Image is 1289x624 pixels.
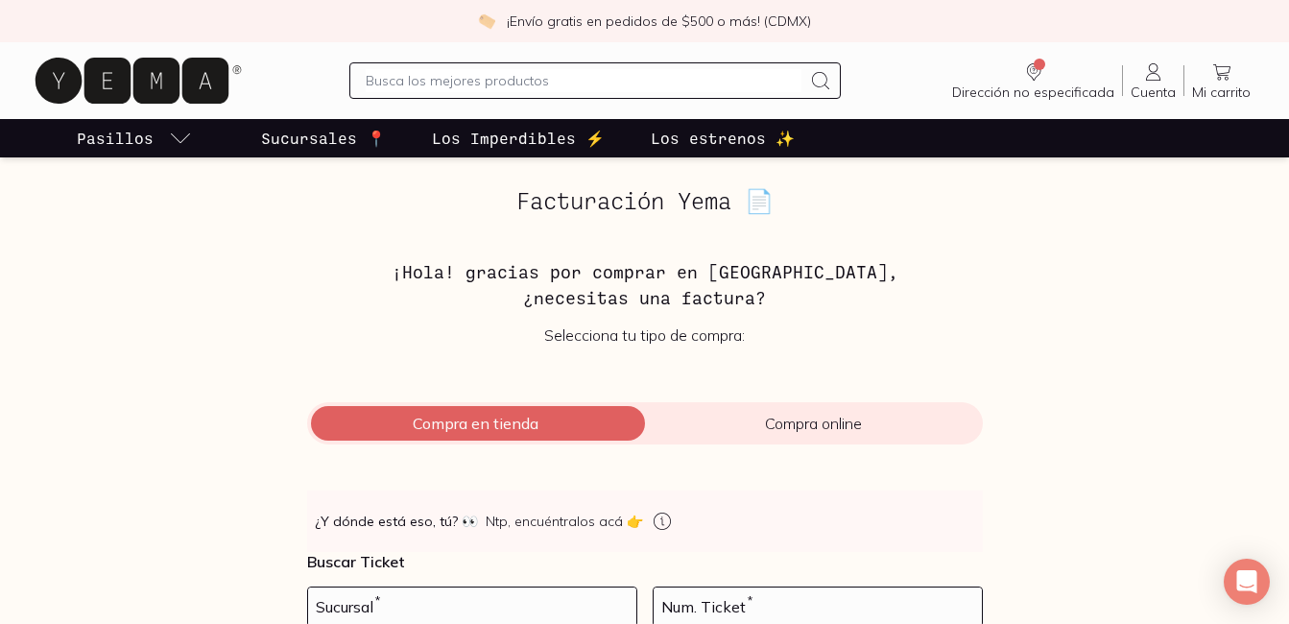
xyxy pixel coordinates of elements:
[307,552,983,571] p: Buscar Ticket
[261,127,386,150] p: Sucursales 📍
[366,69,801,92] input: Busca los mejores productos
[307,414,645,433] span: Compra en tienda
[1192,84,1251,101] span: Mi carrito
[651,127,795,150] p: Los estrenos ✨
[647,119,799,157] a: Los estrenos ✨
[952,84,1114,101] span: Dirección no especificada
[1184,60,1258,101] a: Mi carrito
[307,188,983,213] h2: Facturación Yema 📄
[315,512,478,531] strong: ¿Y dónde está eso, tú?
[428,119,609,157] a: Los Imperdibles ⚡️
[1123,60,1183,101] a: Cuenta
[432,127,605,150] p: Los Imperdibles ⚡️
[645,414,983,433] span: Compra online
[1224,559,1270,605] div: Open Intercom Messenger
[77,127,154,150] p: Pasillos
[257,119,390,157] a: Sucursales 📍
[307,325,983,345] p: Selecciona tu tipo de compra:
[462,512,478,531] span: 👀
[478,12,495,30] img: check
[507,12,811,31] p: ¡Envío gratis en pedidos de $500 o más! (CDMX)
[944,60,1122,101] a: Dirección no especificada
[1131,84,1176,101] span: Cuenta
[486,512,643,531] span: Ntp, encuéntralos acá 👉
[307,259,983,310] h3: ¡Hola! gracias por comprar en [GEOGRAPHIC_DATA], ¿necesitas una factura?
[73,119,196,157] a: pasillo-todos-link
